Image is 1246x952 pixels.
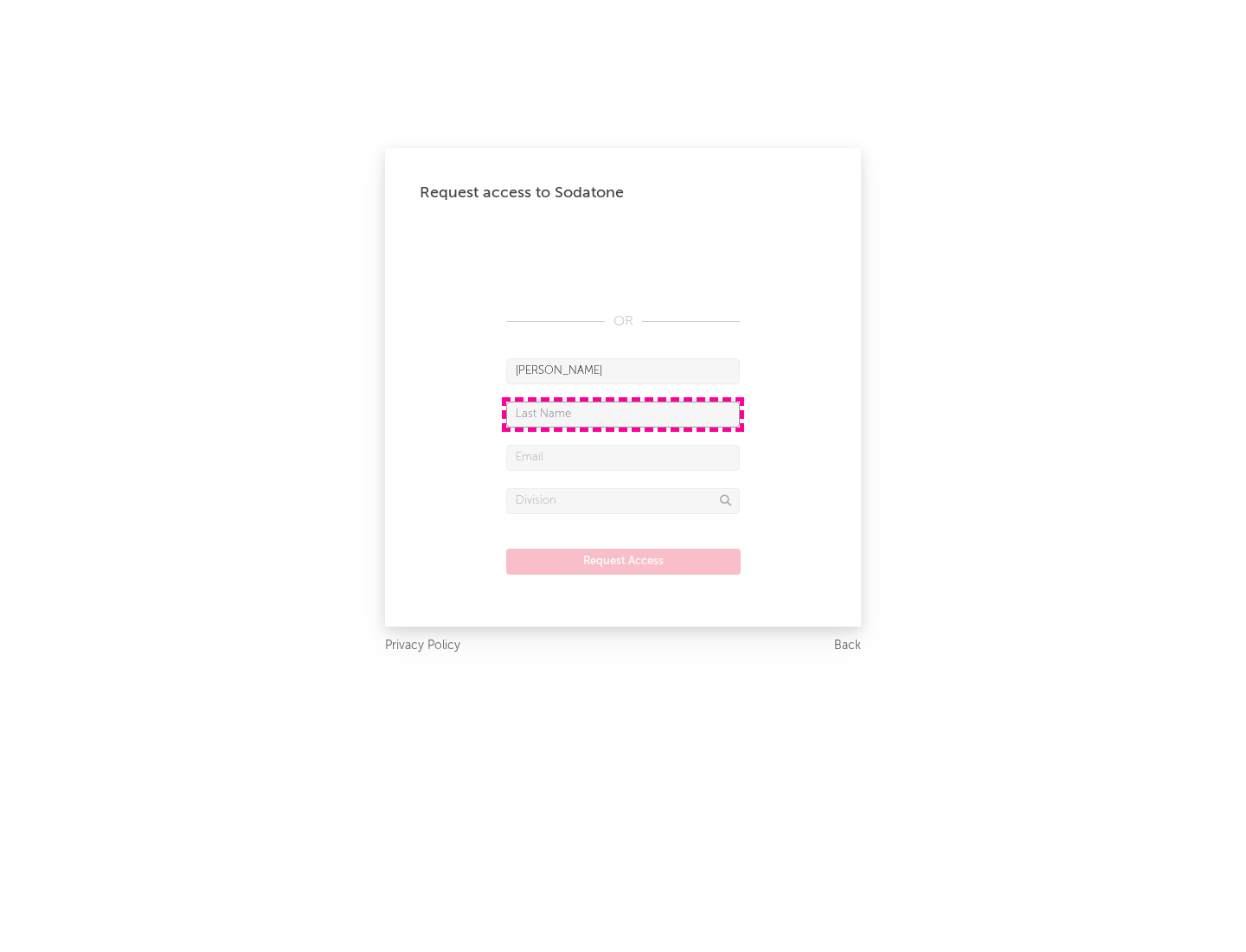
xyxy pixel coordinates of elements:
input: First Name [506,358,740,384]
div: OR [506,312,740,332]
input: Division [506,488,740,514]
a: Privacy Policy [385,635,460,657]
div: Request access to Sodatone [420,183,826,203]
button: Request Access [506,549,741,575]
a: Back [834,635,861,657]
input: Email [506,445,740,471]
input: Last Name [506,402,740,428]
